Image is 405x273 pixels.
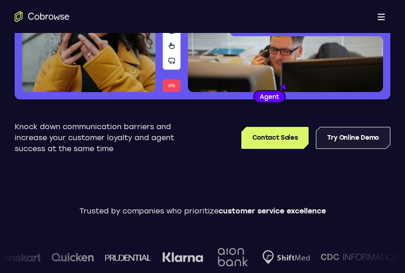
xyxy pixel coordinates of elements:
[188,7,383,92] img: A customer support agent talking on the phone
[241,127,309,149] a: Contact Sales
[159,252,200,263] img: Klarna
[15,121,184,154] p: Knock down communication barriers and increase your customer loyalty and agent success at the sam...
[102,254,148,261] img: prudential
[259,250,307,264] img: Shiftmed
[15,11,69,22] a: Go to the home page
[316,127,390,149] a: Try Online Demo
[218,207,326,215] span: customer service excellence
